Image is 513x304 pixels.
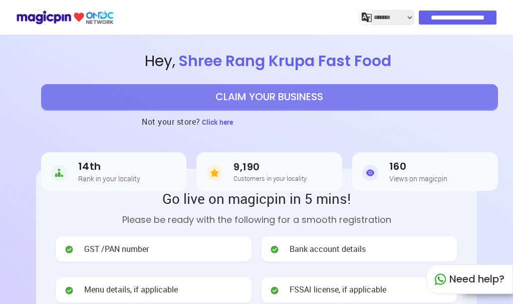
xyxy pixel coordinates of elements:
h3: 9,190 [233,161,307,173]
img: whatapp_green.7240e66a.svg [434,273,446,285]
span: Click here [202,117,233,127]
img: Customers [206,163,222,183]
h3: 14th [78,161,140,172]
h3: 160 [389,161,447,172]
h3: Not your store? [142,109,200,134]
span: Bank account details [290,243,366,255]
div: Need help? [426,264,513,294]
span: GST /PAN number [84,243,149,255]
h5: Rank in your locality [78,175,140,182]
img: j2MGCQAAAABJRU5ErkJggg== [362,13,372,23]
span: Hey , [26,51,513,72]
p: Please be ready with the following for a smooth registration [56,213,457,226]
img: check [64,285,74,295]
img: check [270,244,280,254]
h2: Go live on magicpin in 5 mins! [56,189,457,208]
img: Rank [51,163,67,183]
h5: Views on magicpin [389,175,447,182]
img: ondc-logo-new-small.8a59708e.svg [16,9,114,26]
img: Views [362,163,378,183]
span: FSSAI license, if applicable [290,284,386,295]
img: check [64,244,74,254]
button: CLAIM YOUR BUSINESS [41,84,498,109]
img: check [270,285,280,295]
h5: Customers in your locality [233,175,307,182]
span: Menu details, if applicable [84,284,178,295]
span: Shree Rang Krupa Fast Food [175,50,394,72]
